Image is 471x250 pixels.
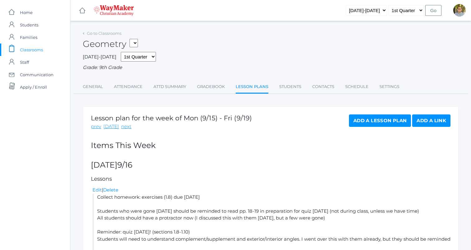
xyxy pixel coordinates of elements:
a: Attd Summary [153,81,186,93]
span: Apply / Enroll [20,81,47,93]
a: Attendance [114,81,143,93]
span: Families [20,31,37,44]
div: Kylen Braileanu [453,4,466,16]
input: Go [425,5,441,16]
span: [DATE]-[DATE] [83,54,116,60]
h2: [DATE] [91,161,450,169]
a: prev [91,123,101,130]
a: Lesson Plans [236,81,268,94]
a: Add a Lesson Plan [349,114,411,127]
span: Classrooms [20,44,43,56]
span: Staff [20,56,29,68]
a: General [83,81,103,93]
img: waymaker-logo-stack-white-1602f2b1af18da31a5905e9982d058868370996dac5278e84edea6dabf9a3315.png [94,5,134,16]
a: [DATE] [103,123,119,130]
span: Students [20,19,38,31]
a: Contacts [312,81,334,93]
div: | [92,187,450,194]
span: Home [20,6,33,19]
a: Schedule [345,81,369,93]
h2: Items This Week [91,141,450,150]
h2: Geometry [83,39,138,49]
a: Students [279,81,301,93]
a: next [121,123,131,130]
span: Communication [20,68,54,81]
div: Grade: 9th Grade [83,64,459,71]
h1: Lesson plan for the week of Mon (9/15) - Fri (9/19) [91,114,252,122]
a: Gradebook [197,81,225,93]
a: Go to Classrooms [87,31,121,36]
a: Edit [92,187,102,193]
a: Add a Link [412,114,450,127]
a: Settings [379,81,399,93]
span: 9/16 [117,160,132,169]
h5: Lessons [91,176,450,182]
a: Delete [103,187,118,193]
